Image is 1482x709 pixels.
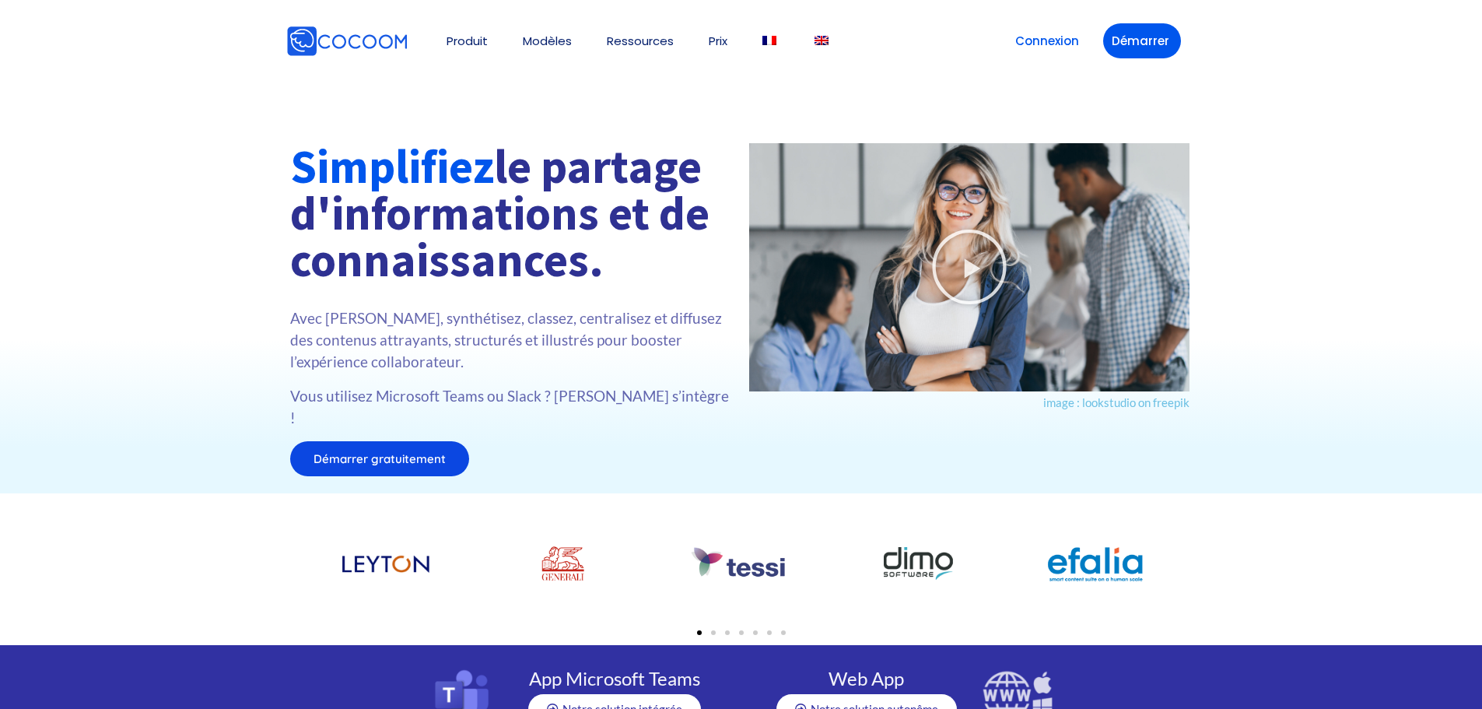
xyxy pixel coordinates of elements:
a: Produit [447,35,488,47]
a: Démarrer gratuitement [290,441,469,476]
p: Vous utilisez Microsoft Teams ou Slack ? [PERSON_NAME] s’intègre ! [290,385,734,429]
span: Go to slide 2 [711,630,716,635]
a: Démarrer [1103,23,1181,58]
span: Démarrer gratuitement [314,453,446,465]
img: Anglais [815,36,829,45]
a: Connexion [1007,23,1088,58]
font: Simplifiez [290,137,494,195]
h4: App Microsoft Teams [513,669,716,688]
a: Ressources [607,35,674,47]
span: Go to slide 4 [739,630,744,635]
span: Go to slide 5 [753,630,758,635]
a: Modèles [523,35,572,47]
h1: le partage d'informations et de connaissances. [290,143,734,283]
span: Go to slide 1 [697,630,702,635]
p: Avec [PERSON_NAME], synthétisez, classez, centralisez et diffusez des contenus attrayants, struct... [290,307,734,373]
a: Prix [709,35,727,47]
span: Go to slide 6 [767,630,772,635]
img: Cocoom [411,40,412,41]
span: Go to slide 7 [781,630,786,635]
img: Cocoom [286,26,408,57]
h4: Web App [766,669,967,688]
span: Go to slide 3 [725,630,730,635]
img: Français [762,36,776,45]
a: image : lookstudio on freepik [1043,395,1189,409]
